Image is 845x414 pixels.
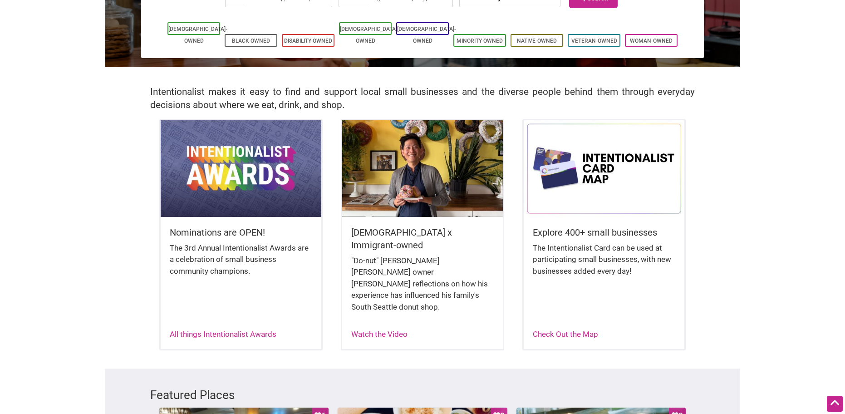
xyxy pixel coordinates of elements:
[168,26,227,44] a: [DEMOGRAPHIC_DATA]-Owned
[517,38,557,44] a: Native-Owned
[170,242,312,286] div: The 3rd Annual Intentionalist Awards are a celebration of small business community champions.
[342,120,503,217] img: King Donuts - Hong Chhuor
[351,255,494,322] div: "Do-nut" [PERSON_NAME] [PERSON_NAME] owner [PERSON_NAME] reflections on how his experience has in...
[150,387,695,403] h3: Featured Places
[170,330,276,339] a: All things Intentionalist Awards
[533,242,675,286] div: The Intentionalist Card can be used at participating small businesses, with new businesses added ...
[232,38,270,44] a: Black-Owned
[150,85,695,112] h2: Intentionalist makes it easy to find and support local small businesses and the diverse people be...
[284,38,332,44] a: Disability-Owned
[533,330,598,339] a: Check Out the Map
[533,226,675,239] h5: Explore 400+ small businesses
[457,38,503,44] a: Minority-Owned
[827,396,843,412] div: Scroll Back to Top
[351,330,408,339] a: Watch the Video
[340,26,399,44] a: [DEMOGRAPHIC_DATA]-Owned
[351,226,494,251] h5: [DEMOGRAPHIC_DATA] x Immigrant-owned
[571,38,617,44] a: Veteran-Owned
[397,26,456,44] a: [DEMOGRAPHIC_DATA]-Owned
[630,38,673,44] a: Woman-Owned
[161,120,321,217] img: Intentionalist Awards
[524,120,684,217] img: Intentionalist Card Map
[170,226,312,239] h5: Nominations are OPEN!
